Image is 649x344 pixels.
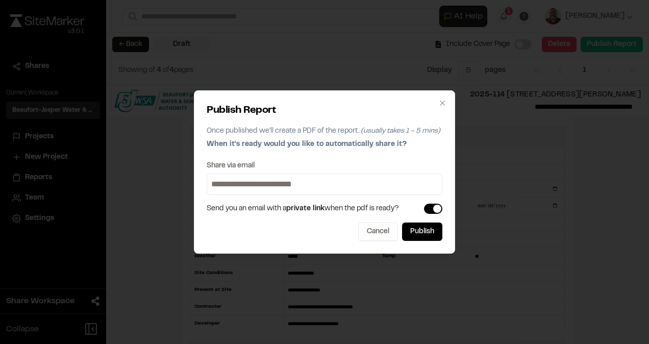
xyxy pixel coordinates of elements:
span: Send you an email with a when the pdf is ready? [207,203,399,214]
button: Cancel [358,223,398,241]
label: Share via email [207,162,255,169]
h2: Publish Report [207,103,442,118]
span: private link [286,206,324,212]
span: (usually takes 1 - 5 mins) [361,128,440,134]
span: When it's ready would you like to automatically share it? [207,141,407,148]
p: Once published we'll create a PDF of the report. [207,126,442,137]
button: Publish [402,223,442,241]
